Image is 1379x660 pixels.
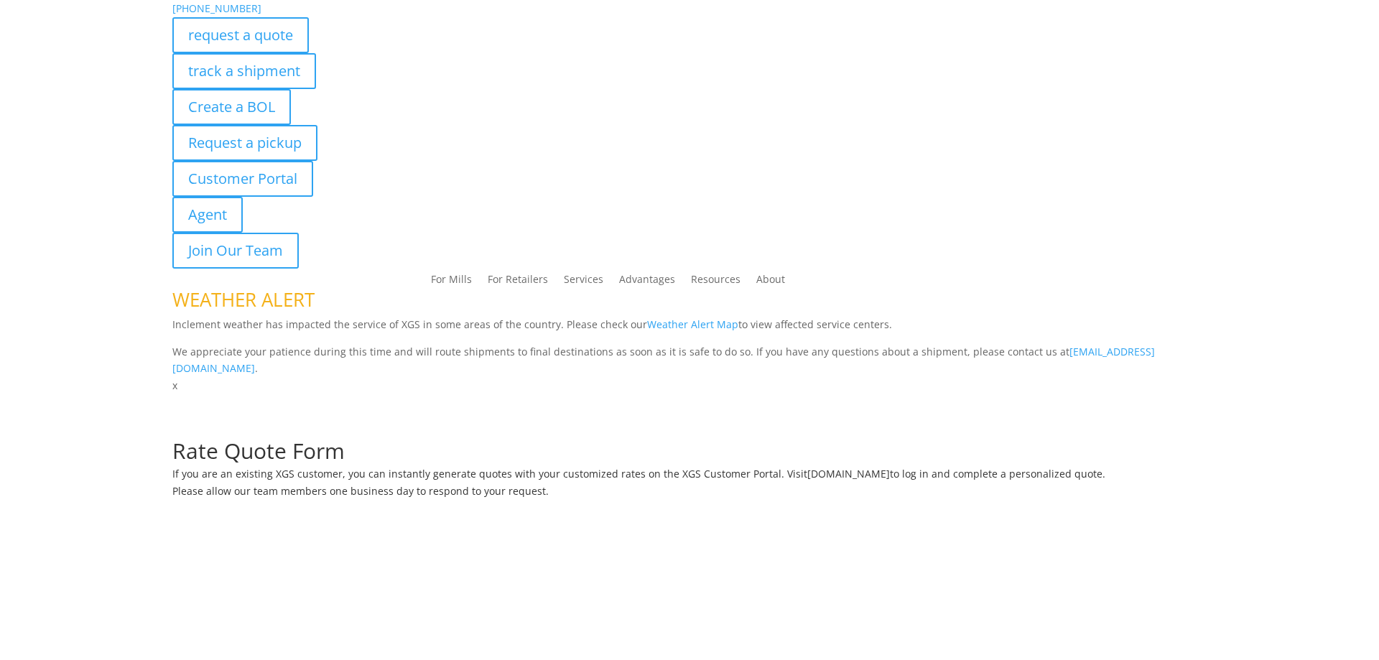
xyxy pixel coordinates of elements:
a: Request a pickup [172,125,317,161]
a: About [756,274,785,290]
a: For Mills [431,274,472,290]
p: Complete the form below for a customized quote based on your shipping needs. [172,423,1207,440]
h6: Please allow our team members one business day to respond to your request. [172,486,1207,503]
p: x [172,377,1207,394]
p: We appreciate your patience during this time and will route shipments to final destinations as so... [172,343,1207,378]
a: Weather Alert Map [647,317,738,331]
span: WEATHER ALERT [172,287,315,312]
a: Customer Portal [172,161,313,197]
span: If you are an existing XGS customer, you can instantly generate quotes with your customized rates... [172,467,807,480]
p: Inclement weather has impacted the service of XGS in some areas of the country. Please check our ... [172,316,1207,343]
a: [DOMAIN_NAME] [807,467,890,480]
h1: Rate Quote Form [172,440,1207,469]
h1: Request a Quote [172,394,1207,423]
a: Advantages [619,274,675,290]
a: Create a BOL [172,89,291,125]
a: Services [564,274,603,290]
a: [PHONE_NUMBER] [172,1,261,15]
span: to log in and complete a personalized quote. [890,467,1105,480]
a: request a quote [172,17,309,53]
a: For Retailers [488,274,548,290]
a: Agent [172,197,243,233]
a: track a shipment [172,53,316,89]
a: Join Our Team [172,233,299,269]
a: Resources [691,274,740,290]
